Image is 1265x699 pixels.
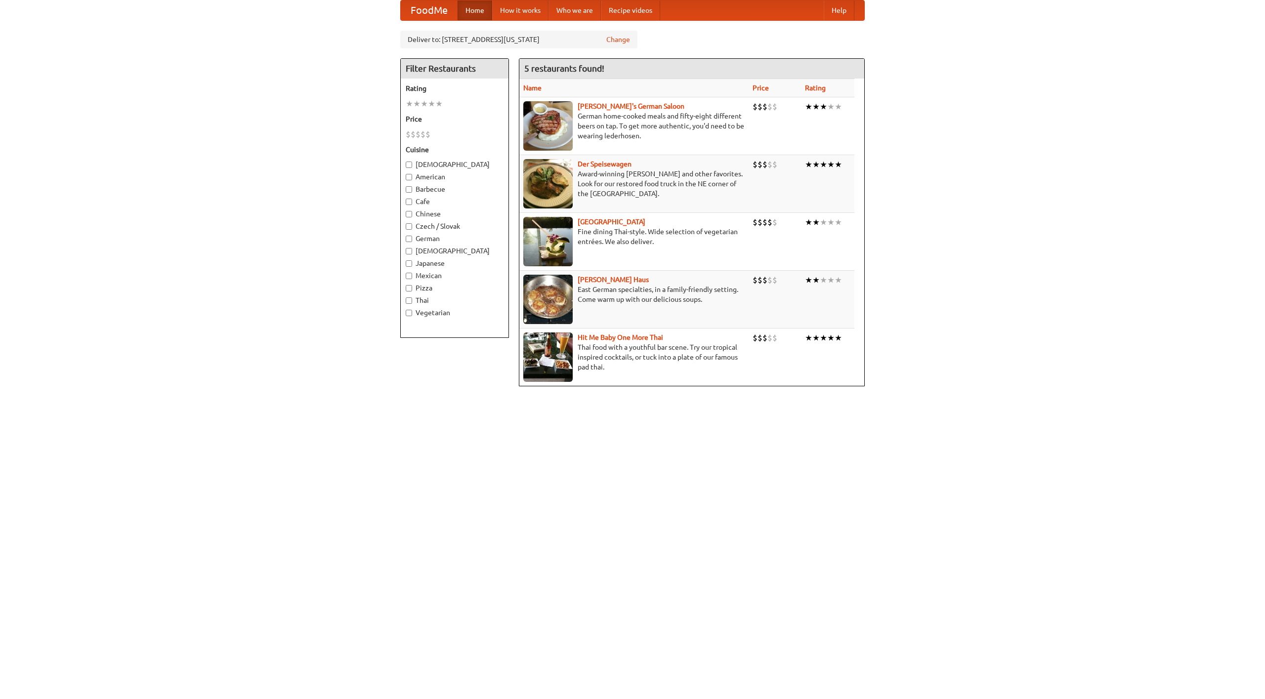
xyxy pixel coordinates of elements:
li: ★ [805,159,812,170]
li: ★ [835,101,842,112]
li: $ [767,101,772,112]
li: ★ [827,332,835,343]
li: $ [772,332,777,343]
li: $ [762,275,767,286]
li: ★ [820,217,827,228]
input: Japanese [406,260,412,267]
li: ★ [820,101,827,112]
input: [DEMOGRAPHIC_DATA] [406,248,412,254]
li: ★ [835,217,842,228]
a: Help [824,0,854,20]
a: Who we are [548,0,601,20]
label: Barbecue [406,184,504,194]
li: $ [762,332,767,343]
b: [PERSON_NAME]'s German Saloon [578,102,684,110]
a: Hit Me Baby One More Thai [578,333,663,341]
li: ★ [428,98,435,109]
li: $ [753,275,758,286]
li: ★ [812,159,820,170]
li: $ [772,275,777,286]
a: Change [606,35,630,44]
label: American [406,172,504,182]
li: $ [416,129,421,140]
input: Mexican [406,273,412,279]
h4: Filter Restaurants [401,59,508,79]
li: ★ [827,275,835,286]
input: Cafe [406,199,412,205]
a: FoodMe [401,0,458,20]
label: [DEMOGRAPHIC_DATA] [406,160,504,169]
li: $ [762,217,767,228]
li: ★ [835,332,842,343]
li: $ [758,159,762,170]
input: Chinese [406,211,412,217]
label: German [406,234,504,244]
li: $ [758,217,762,228]
h5: Rating [406,83,504,93]
a: Rating [805,84,826,92]
label: [DEMOGRAPHIC_DATA] [406,246,504,256]
p: Thai food with a youthful bar scene. Try our tropical inspired cocktails, or tuck into a plate of... [523,342,745,372]
li: $ [767,159,772,170]
li: ★ [820,275,827,286]
li: ★ [406,98,413,109]
a: Name [523,84,542,92]
label: Japanese [406,258,504,268]
li: ★ [805,101,812,112]
li: ★ [812,217,820,228]
a: [PERSON_NAME] Haus [578,276,649,284]
li: ★ [413,98,421,109]
li: $ [767,332,772,343]
li: $ [758,275,762,286]
p: Award-winning [PERSON_NAME] and other favorites. Look for our restored food truck in the NE corne... [523,169,745,199]
li: ★ [812,332,820,343]
li: $ [767,275,772,286]
img: satay.jpg [523,217,573,266]
li: ★ [812,101,820,112]
a: How it works [492,0,548,20]
li: $ [406,129,411,140]
input: Thai [406,297,412,304]
li: ★ [805,217,812,228]
li: $ [425,129,430,140]
a: Recipe videos [601,0,660,20]
label: Mexican [406,271,504,281]
label: Vegetarian [406,308,504,318]
li: ★ [805,275,812,286]
input: [DEMOGRAPHIC_DATA] [406,162,412,168]
li: ★ [835,159,842,170]
li: $ [753,159,758,170]
input: Czech / Slovak [406,223,412,230]
p: East German specialties, in a family-friendly setting. Come warm up with our delicious soups. [523,285,745,304]
input: German [406,236,412,242]
li: $ [753,332,758,343]
li: ★ [421,98,428,109]
h5: Cuisine [406,145,504,155]
div: Deliver to: [STREET_ADDRESS][US_STATE] [400,31,637,48]
a: [GEOGRAPHIC_DATA] [578,218,645,226]
a: Der Speisewagen [578,160,632,168]
a: Home [458,0,492,20]
label: Czech / Slovak [406,221,504,231]
li: $ [753,101,758,112]
li: ★ [820,159,827,170]
li: $ [753,217,758,228]
li: $ [762,159,767,170]
li: ★ [435,98,443,109]
li: $ [421,129,425,140]
li: $ [772,159,777,170]
label: Chinese [406,209,504,219]
label: Thai [406,295,504,305]
img: babythai.jpg [523,332,573,382]
li: $ [758,101,762,112]
li: $ [762,101,767,112]
li: $ [772,217,777,228]
li: ★ [820,332,827,343]
img: speisewagen.jpg [523,159,573,208]
img: esthers.jpg [523,101,573,151]
li: $ [767,217,772,228]
li: ★ [827,159,835,170]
